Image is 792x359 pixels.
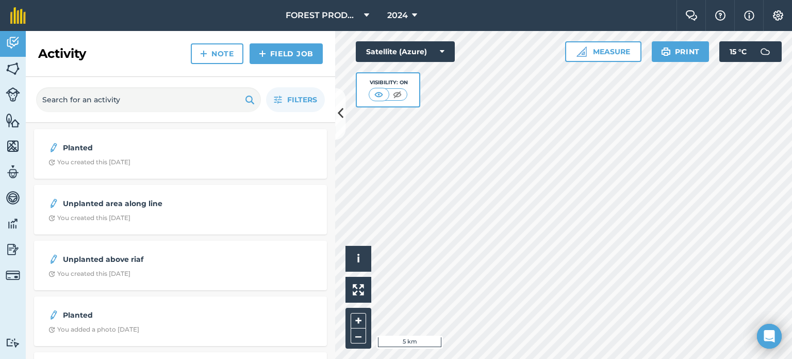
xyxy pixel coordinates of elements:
[10,7,26,24] img: fieldmargin Logo
[287,94,317,105] span: Filters
[565,41,641,62] button: Measure
[387,9,408,22] span: 2024
[652,41,709,62] button: Print
[345,246,371,272] button: i
[63,198,226,209] strong: Unplanted area along line
[63,309,226,321] strong: Planted
[48,197,59,210] img: svg+xml;base64,PD94bWwgdmVyc2lvbj0iMS4wIiBlbmNvZGluZz0idXRmLTgiPz4KPCEtLSBHZW5lcmF0b3I6IEFkb2JlIE...
[391,89,404,100] img: svg+xml;base64,PHN2ZyB4bWxucz0iaHR0cDovL3d3dy53My5vcmcvMjAwMC9zdmciIHdpZHRoPSI1MCIgaGVpZ2h0PSI0MC...
[6,268,20,283] img: svg+xml;base64,PD94bWwgdmVyc2lvbj0iMS4wIiBlbmNvZGluZz0idXRmLTgiPz4KPCEtLSBHZW5lcmF0b3I6IEFkb2JlIE...
[48,309,59,321] img: svg+xml;base64,PD94bWwgdmVyc2lvbj0iMS4wIiBlbmNvZGluZz0idXRmLTgiPz4KPCEtLSBHZW5lcmF0b3I6IEFkb2JlIE...
[48,325,139,334] div: You added a photo [DATE]
[372,89,385,100] img: svg+xml;base64,PHN2ZyB4bWxucz0iaHR0cDovL3d3dy53My5vcmcvMjAwMC9zdmciIHdpZHRoPSI1MCIgaGVpZ2h0PSI0MC...
[744,9,754,22] img: svg+xml;base64,PHN2ZyB4bWxucz0iaHR0cDovL3d3dy53My5vcmcvMjAwMC9zdmciIHdpZHRoPSIxNyIgaGVpZ2h0PSIxNy...
[772,10,784,21] img: A cog icon
[6,87,20,102] img: svg+xml;base64,PD94bWwgdmVyc2lvbj0iMS4wIiBlbmNvZGluZz0idXRmLTgiPz4KPCEtLSBHZW5lcmF0b3I6IEFkb2JlIE...
[661,45,671,58] img: svg+xml;base64,PHN2ZyB4bWxucz0iaHR0cDovL3d3dy53My5vcmcvMjAwMC9zdmciIHdpZHRoPSIxOSIgaGVpZ2h0PSIyNC...
[48,142,59,154] img: svg+xml;base64,PD94bWwgdmVyc2lvbj0iMS4wIiBlbmNvZGluZz0idXRmLTgiPz4KPCEtLSBHZW5lcmF0b3I6IEFkb2JlIE...
[40,247,321,284] a: Unplanted above riafClock with arrow pointing clockwiseYou created this [DATE]
[6,113,20,128] img: svg+xml;base64,PHN2ZyB4bWxucz0iaHR0cDovL3d3dy53My5vcmcvMjAwMC9zdmciIHdpZHRoPSI1NiIgaGVpZ2h0PSI2MC...
[757,324,782,349] div: Open Intercom Messenger
[286,9,360,22] span: FOREST PRODUCE
[6,164,20,180] img: svg+xml;base64,PD94bWwgdmVyc2lvbj0iMS4wIiBlbmNvZGluZz0idXRmLTgiPz4KPCEtLSBHZW5lcmF0b3I6IEFkb2JlIE...
[714,10,727,21] img: A question mark icon
[353,284,364,295] img: Four arrows, one pointing top left, one top right, one bottom right and the last bottom left
[48,271,55,277] img: Clock with arrow pointing clockwise
[6,61,20,76] img: svg+xml;base64,PHN2ZyB4bWxucz0iaHR0cDovL3d3dy53My5vcmcvMjAwMC9zdmciIHdpZHRoPSI1NiIgaGVpZ2h0PSI2MC...
[6,242,20,257] img: svg+xml;base64,PD94bWwgdmVyc2lvbj0iMS4wIiBlbmNvZGluZz0idXRmLTgiPz4KPCEtLSBHZW5lcmF0b3I6IEFkb2JlIE...
[40,135,321,173] a: PlantedClock with arrow pointing clockwiseYou created this [DATE]
[48,214,130,222] div: You created this [DATE]
[719,41,782,62] button: 15 °C
[48,270,130,278] div: You created this [DATE]
[40,303,321,340] a: PlantedClock with arrow pointing clockwiseYou added a photo [DATE]
[48,215,55,222] img: Clock with arrow pointing clockwise
[48,159,55,166] img: Clock with arrow pointing clockwise
[63,142,226,153] strong: Planted
[48,326,55,333] img: Clock with arrow pointing clockwise
[730,41,747,62] span: 15 ° C
[38,45,86,62] h2: Activity
[685,10,698,21] img: Two speech bubbles overlapping with the left bubble in the forefront
[259,48,266,60] img: svg+xml;base64,PHN2ZyB4bWxucz0iaHR0cDovL3d3dy53My5vcmcvMjAwMC9zdmciIHdpZHRoPSIxNCIgaGVpZ2h0PSIyNC...
[63,254,226,265] strong: Unplanted above riaf
[755,41,775,62] img: svg+xml;base64,PD94bWwgdmVyc2lvbj0iMS4wIiBlbmNvZGluZz0idXRmLTgiPz4KPCEtLSBHZW5lcmF0b3I6IEFkb2JlIE...
[245,93,255,106] img: svg+xml;base64,PHN2ZyB4bWxucz0iaHR0cDovL3d3dy53My5vcmcvMjAwMC9zdmciIHdpZHRoPSIxOSIgaGVpZ2h0PSIyNC...
[250,43,323,64] a: Field Job
[369,79,408,87] div: Visibility: On
[6,138,20,154] img: svg+xml;base64,PHN2ZyB4bWxucz0iaHR0cDovL3d3dy53My5vcmcvMjAwMC9zdmciIHdpZHRoPSI1NiIgaGVpZ2h0PSI2MC...
[48,253,59,266] img: svg+xml;base64,PD94bWwgdmVyc2lvbj0iMS4wIiBlbmNvZGluZz0idXRmLTgiPz4KPCEtLSBHZW5lcmF0b3I6IEFkb2JlIE...
[6,190,20,206] img: svg+xml;base64,PD94bWwgdmVyc2lvbj0iMS4wIiBlbmNvZGluZz0idXRmLTgiPz4KPCEtLSBHZW5lcmF0b3I6IEFkb2JlIE...
[6,35,20,51] img: svg+xml;base64,PD94bWwgdmVyc2lvbj0iMS4wIiBlbmNvZGluZz0idXRmLTgiPz4KPCEtLSBHZW5lcmF0b3I6IEFkb2JlIE...
[576,46,587,57] img: Ruler icon
[6,338,20,348] img: svg+xml;base64,PD94bWwgdmVyc2lvbj0iMS4wIiBlbmNvZGluZz0idXRmLTgiPz4KPCEtLSBHZW5lcmF0b3I6IEFkb2JlIE...
[191,43,243,64] a: Note
[351,329,366,344] button: –
[36,87,261,112] input: Search for an activity
[48,158,130,166] div: You created this [DATE]
[356,41,455,62] button: Satellite (Azure)
[6,216,20,231] img: svg+xml;base64,PD94bWwgdmVyc2lvbj0iMS4wIiBlbmNvZGluZz0idXRmLTgiPz4KPCEtLSBHZW5lcmF0b3I6IEFkb2JlIE...
[200,48,207,60] img: svg+xml;base64,PHN2ZyB4bWxucz0iaHR0cDovL3d3dy53My5vcmcvMjAwMC9zdmciIHdpZHRoPSIxNCIgaGVpZ2h0PSIyNC...
[351,313,366,329] button: +
[357,252,360,265] span: i
[266,87,325,112] button: Filters
[40,191,321,228] a: Unplanted area along lineClock with arrow pointing clockwiseYou created this [DATE]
